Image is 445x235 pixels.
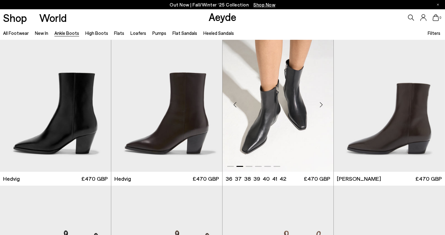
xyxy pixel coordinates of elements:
a: New In [35,30,48,36]
span: Hedvig [3,175,20,183]
img: Hedvig Cowboy Ankle Boots [111,33,222,172]
a: Aeyde [209,10,236,23]
a: World [39,12,67,23]
li: 36 [226,175,232,183]
a: [PERSON_NAME] £470 GBP [334,172,445,186]
a: High Boots [85,30,108,36]
a: Next slide Previous slide [334,33,445,172]
a: Flat Sandals [172,30,197,36]
span: £470 GBP [415,175,442,183]
a: Hedvig £470 GBP [111,172,222,186]
a: 36 37 38 39 40 41 42 £470 GBP [222,172,333,186]
img: Baba Pointed Cowboy Boots [334,33,445,172]
span: [PERSON_NAME] [337,175,381,183]
span: £470 GBP [193,175,219,183]
div: 2 / 6 [222,33,333,172]
span: 0 [439,16,442,19]
a: Next slide Previous slide [222,33,333,172]
li: 39 [253,175,260,183]
span: £470 GBP [81,175,108,183]
div: 1 / 6 [334,33,445,172]
div: Next slide [312,95,330,114]
li: 38 [244,175,251,183]
a: 0 [433,14,439,21]
a: Heeled Sandals [203,30,234,36]
li: 40 [263,175,270,183]
a: Loafers [130,30,146,36]
span: £470 GBP [304,175,330,183]
a: Shop [3,12,27,23]
ul: variant [226,175,284,183]
a: Pumps [152,30,166,36]
span: Navigate to /collections/new-in [253,2,275,7]
div: Previous slide [226,95,244,114]
span: Filters [428,30,440,36]
img: Baba Pointed Cowboy Boots [222,33,333,172]
a: Flats [114,30,124,36]
a: Ankle Boots [54,30,79,36]
li: 37 [235,175,242,183]
span: Hedvig [114,175,131,183]
p: Out Now | Fall/Winter ‘25 Collection [170,1,275,9]
a: All Footwear [3,30,29,36]
li: 42 [280,175,286,183]
li: 41 [272,175,277,183]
